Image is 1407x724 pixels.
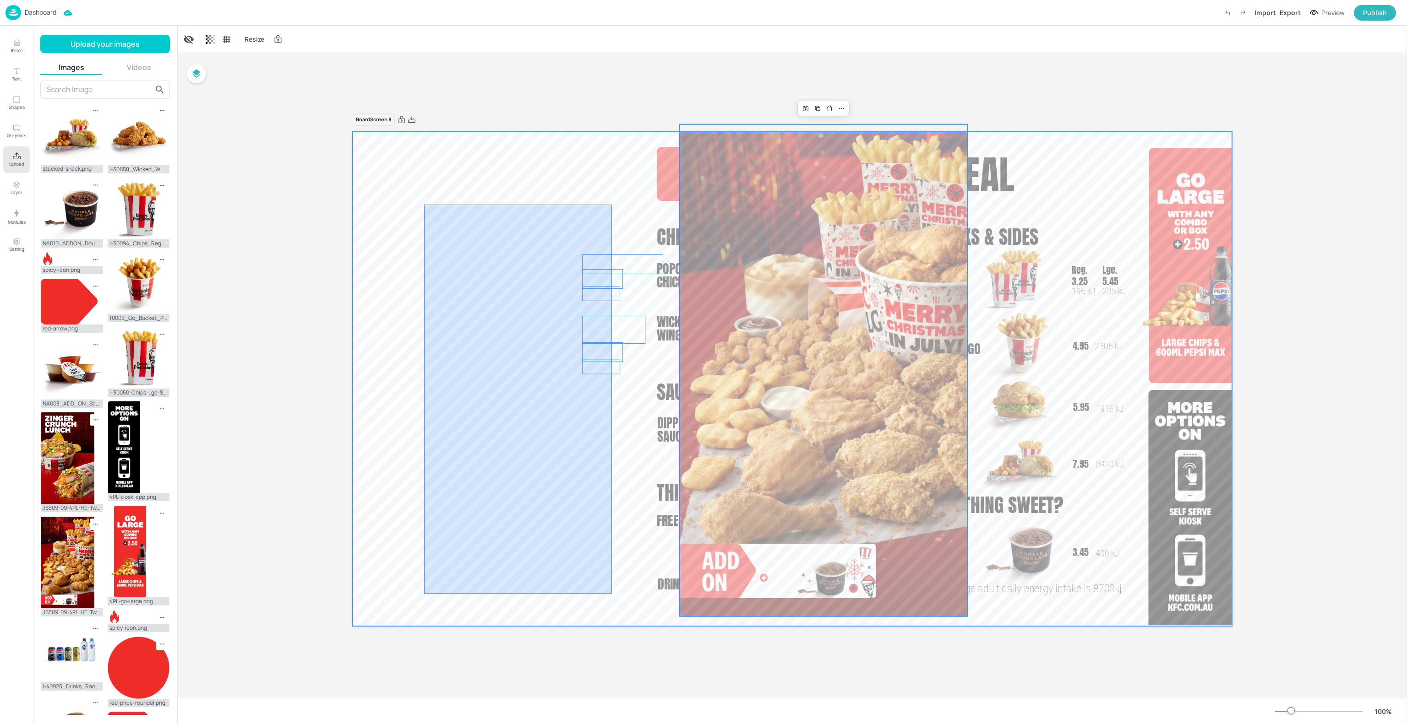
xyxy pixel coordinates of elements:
div: Remove image [156,403,168,415]
div: J6509-09-4PL-HE-Tween-B.png [41,504,103,512]
div: stacked-snack.png [41,165,103,173]
span: something sweet? [923,490,1063,519]
div: 4PL-go-large.png [108,597,170,605]
div: Duplicate [812,103,823,114]
img: 2025-08-19-1755611188280ezk1ka9f3q.png [41,178,103,240]
img: 2025-08-19-1755611186869ebz1cr35tho.png [41,621,103,683]
button: Items [3,33,30,59]
img: 2025-08-19-1755608582522tf03u2ag70o.png [108,637,170,699]
span: saucy extras [657,378,758,406]
img: 2025-08-19-1755611185852uptdwp9yzrj.png [977,258,1030,312]
div: 10005_Go_Bucket_Popcorn_Chicken.png [108,314,170,322]
div: Remove image [90,697,101,709]
div: Remove image [156,612,168,624]
img: 2025-08-19-1755611181851vfe379h6dv.png [108,401,140,493]
span: Dipping Sauces [657,413,694,446]
div: I-40925_Drinks_Range_SBX.png [41,682,103,691]
span: 5.95 [1073,400,1089,414]
div: NA010_ADDON_Double_Choc_Mousse.png [41,239,103,248]
button: Text [3,61,30,88]
div: Export [1280,8,1301,17]
div: Remove image [156,508,168,519]
div: Remove image [156,638,168,650]
div: 100 % [1372,707,1394,716]
span: Resize [243,34,266,44]
span: 235 kJ [1102,286,1126,297]
p: Text [12,76,21,82]
img: 2025-08-19-17556111884288i42kf2faqj.png [41,252,55,266]
div: Delete [823,103,835,114]
span: Chicken Extras [657,222,772,251]
span: 3.45 [1073,545,1089,559]
button: Upload your images [40,35,170,53]
span: thirsty? [657,478,723,507]
span: Lge. [1102,262,1118,276]
button: Videos [108,62,170,72]
span: add to your meal [740,145,1014,204]
img: 2025-08-19-1755611181928f1exm1rys4r.png [108,506,146,597]
img: 2025-08-19-1755611185256lmm5kkpso7m.png [108,252,170,314]
p: Shapes [9,104,25,110]
div: Remove image [90,623,101,635]
div: Remove image [156,329,168,340]
div: Remove image [156,180,168,192]
div: I-30658_Wicked_Wings_6pk.png [108,165,170,173]
div: 4PL-kiosk-app.png [108,493,170,501]
button: Publish [1354,5,1396,21]
div: spicy-icon.png [41,266,103,274]
span: Wicked Wings [657,312,693,345]
img: 2025-08-19-1755611187035tg3zo0txovn.png [41,517,94,608]
span: Freeze [657,511,689,530]
p: Dashboard [25,9,56,16]
button: Layer [3,175,30,201]
button: Setting [3,232,30,258]
div: Remove image [90,519,101,530]
span: snacks & Sides [925,222,1038,251]
img: 2025-08-19-175561118874619j0z4yexej.png [981,412,1062,508]
span: 1603 kJ [582,287,615,300]
img: 2025-08-19-17556111852525qbaobst5z3.png [983,301,1059,387]
div: Remove image [90,254,101,266]
span: Bowl Combo [582,312,621,347]
p: Modules [8,219,26,225]
div: Remove image [90,179,101,191]
div: Save Layout [800,103,812,114]
img: 2025-08-19-1755611188281kap5mghkic.png [982,505,1059,595]
img: 2025-08-19-1755611185966y30cvvvns9g.png [108,178,170,240]
p: Setting [9,246,24,252]
p: Graphics [7,132,26,139]
div: J6509-09-4PL-HE-Tween-A.png [41,608,103,616]
img: 2025-08-19-17556111864401ce3js0a30zh.png [981,353,1062,448]
span: Drinks [658,574,691,594]
div: NA003_ADD_ON_Sauce.png [41,400,103,408]
div: Remove image [156,105,168,117]
span: 7.95 [1073,457,1089,471]
img: 2025-08-19-17556111878307ucrn6mqqdj.png [41,337,103,400]
p: Layer [11,189,22,195]
div: I-30094_Chips_Reg.png [108,239,170,248]
span: 2305 kJ [1095,340,1123,351]
button: Shapes [3,90,30,116]
div: Display condition [181,32,196,47]
button: Modules [3,203,30,230]
div: Publish [1363,8,1387,18]
span: 400 kJ [1096,548,1119,559]
span: 2795 kJ [582,361,615,373]
img: 2025-08-19-1755611188300jkyhzbbmpiq.png [41,279,98,324]
img: 2025-08-19-1755611188744r7b8fq6l6fk.png [41,103,103,165]
div: red-price-roundel.png [108,699,170,707]
span: 3.25 [1072,274,1088,288]
label: Undo (Ctrl + Z) [1220,5,1235,21]
div: Remove image [90,339,101,351]
div: Remove image [90,105,101,117]
span: The average adult daily energy intake is 8700kj. [923,582,1124,595]
img: 2025-08-19-1755611187433h6vz67p3twe.png [41,412,94,504]
button: Preview [1304,6,1350,20]
button: Graphics [3,118,30,145]
span: Popcorn Chicken [657,259,700,292]
input: Search Image [46,82,152,97]
span: 4.95 [1073,338,1089,352]
p: Upload [9,161,24,167]
button: Upload [3,146,30,173]
div: spicy-icon.png [108,624,170,632]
